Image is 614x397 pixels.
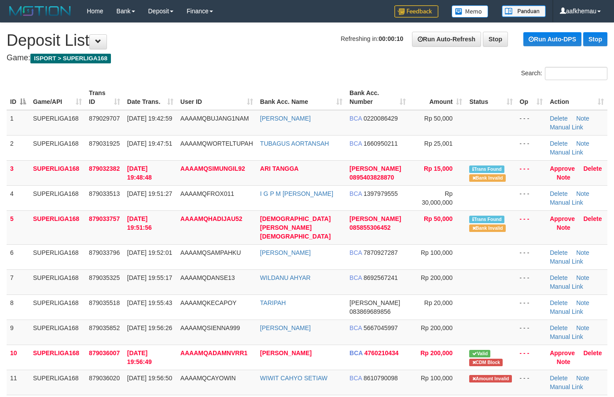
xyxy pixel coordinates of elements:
td: - - - [516,269,547,294]
span: AAAAMQSAMPAHKU [180,249,241,256]
a: Note [557,224,570,231]
a: Manual Link [550,149,583,156]
span: Valid transaction [469,350,490,357]
span: 879036020 [89,375,120,382]
span: [DATE] 19:51:56 [127,215,152,231]
span: Copy 085855306452 to clipboard [349,224,390,231]
td: SUPERLIGA168 [29,370,85,395]
span: [DATE] 19:48:48 [127,165,152,181]
td: - - - [516,320,547,345]
th: Game/API: activate to sort column ascending [29,85,85,110]
span: Copy 1660950211 to clipboard [364,140,398,147]
span: [DATE] 19:42:59 [127,115,172,122]
td: 8 [7,294,29,320]
td: SUPERLIGA168 [29,135,85,160]
a: Manual Link [550,124,583,131]
td: 10 [7,345,29,370]
span: Copy 5667045997 to clipboard [364,324,398,331]
span: [PERSON_NAME] [349,165,401,172]
td: SUPERLIGA168 [29,244,85,269]
a: TUBAGUS AORTANSAH [260,140,329,147]
span: Rp 15,000 [424,165,452,172]
span: Similar transaction found [469,216,504,223]
span: Copy 4760210434 to clipboard [364,349,399,357]
th: Date Trans.: activate to sort column ascending [124,85,177,110]
span: BCA [349,375,362,382]
a: I G P M [PERSON_NAME] [260,190,333,197]
th: Bank Acc. Name: activate to sort column ascending [257,85,346,110]
span: 879033513 [89,190,120,197]
th: Action: activate to sort column ascending [546,85,607,110]
a: Note [576,190,589,197]
td: 6 [7,244,29,269]
span: Rp 100,000 [421,375,452,382]
span: [DATE] 19:56:50 [127,375,172,382]
span: AAAAMQSIMUNGIL92 [180,165,245,172]
span: AAAAMQWORTELTUPAH [180,140,253,147]
span: Rp 200,000 [421,274,452,281]
a: Delete [550,274,567,281]
td: 4 [7,185,29,210]
a: Manual Link [550,308,583,315]
a: Run Auto-Refresh [412,32,481,47]
span: BCA [349,249,362,256]
span: Rp 100,000 [421,249,452,256]
th: Trans ID: activate to sort column ascending [85,85,124,110]
input: Search: [545,67,607,80]
td: 3 [7,160,29,185]
a: Manual Link [550,333,583,340]
th: Status: activate to sort column ascending [466,85,516,110]
td: - - - [516,294,547,320]
span: [DATE] 19:56:26 [127,324,172,331]
span: AAAAMQHADIJAU52 [180,215,243,222]
a: Note [576,299,589,306]
span: Copy 8692567241 to clipboard [364,274,398,281]
span: Copy 7870927287 to clipboard [364,249,398,256]
span: AAAAMQADAMNVRR1 [180,349,247,357]
span: Rp 20,000 [424,299,453,306]
a: Delete [583,165,602,172]
span: Bank is not match [469,174,505,182]
a: ARI TANGGA [260,165,299,172]
a: WIWIT CAHYO SETIAW [260,375,327,382]
a: Manual Link [550,283,583,290]
a: Manual Link [550,258,583,265]
td: - - - [516,160,547,185]
a: [PERSON_NAME] [260,324,311,331]
td: SUPERLIGA168 [29,110,85,136]
span: AAAAMQBUJANG1NAM [180,115,249,122]
a: Run Auto-DPS [523,32,581,46]
span: Copy 8610790098 to clipboard [364,375,398,382]
span: [DATE] 19:51:27 [127,190,172,197]
span: BCA [349,274,362,281]
span: Rp 200,000 [421,324,452,331]
a: WILDANU AHYAR [260,274,311,281]
a: Stop [483,32,508,47]
img: Feedback.jpg [394,5,438,18]
span: [DATE] 19:55:43 [127,299,172,306]
span: 879035852 [89,324,120,331]
td: 9 [7,320,29,345]
td: 1 [7,110,29,136]
a: Note [557,358,570,365]
h4: Game: [7,54,607,62]
span: AAAAMQFROX011 [180,190,234,197]
strong: 00:00:10 [379,35,403,42]
th: Op: activate to sort column ascending [516,85,547,110]
td: SUPERLIGA168 [29,269,85,294]
span: Copy 0220086429 to clipboard [364,115,398,122]
a: [PERSON_NAME] [260,249,311,256]
th: Amount: activate to sort column ascending [409,85,466,110]
span: AAAAMQDANSE13 [180,274,235,281]
a: Delete [550,115,567,122]
a: [PERSON_NAME] [260,349,312,357]
h1: Deposit List [7,32,607,49]
span: Refreshing in: [341,35,403,42]
a: Delete [550,375,567,382]
span: Bank is not match [469,224,505,232]
span: [DATE] 19:55:17 [127,274,172,281]
a: Delete [550,249,567,256]
span: [PERSON_NAME] [349,215,401,222]
span: AAAAMQKECAPOY [180,299,237,306]
a: Note [576,324,589,331]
